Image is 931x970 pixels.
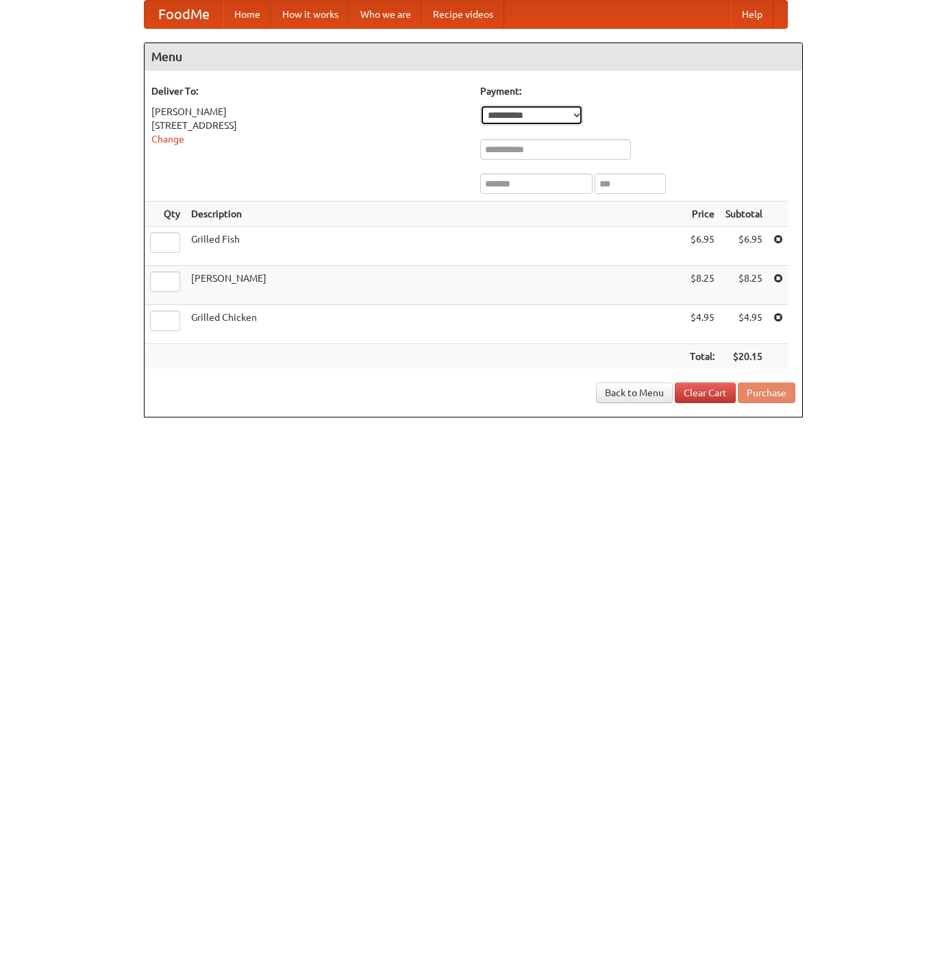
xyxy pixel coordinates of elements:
button: Purchase [738,383,795,403]
a: Back to Menu [596,383,673,403]
a: Who we are [349,1,422,28]
div: [PERSON_NAME] [151,105,467,119]
td: Grilled Fish [186,227,684,266]
td: $6.95 [720,227,768,266]
a: Change [151,134,184,145]
a: How it works [271,1,349,28]
td: $8.25 [720,266,768,305]
th: Subtotal [720,202,768,227]
h5: Deliver To: [151,84,467,98]
h4: Menu [145,43,802,71]
td: [PERSON_NAME] [186,266,684,305]
td: $8.25 [684,266,720,305]
th: Description [186,202,684,227]
th: Total: [684,344,720,369]
th: $20.15 [720,344,768,369]
td: $6.95 [684,227,720,266]
td: $4.95 [684,305,720,344]
a: Recipe videos [422,1,504,28]
a: Help [731,1,773,28]
a: Home [223,1,271,28]
th: Price [684,202,720,227]
div: [STREET_ADDRESS] [151,119,467,132]
td: $4.95 [720,305,768,344]
td: Grilled Chicken [186,305,684,344]
a: Clear Cart [675,383,736,403]
a: FoodMe [145,1,223,28]
h5: Payment: [480,84,795,98]
th: Qty [145,202,186,227]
